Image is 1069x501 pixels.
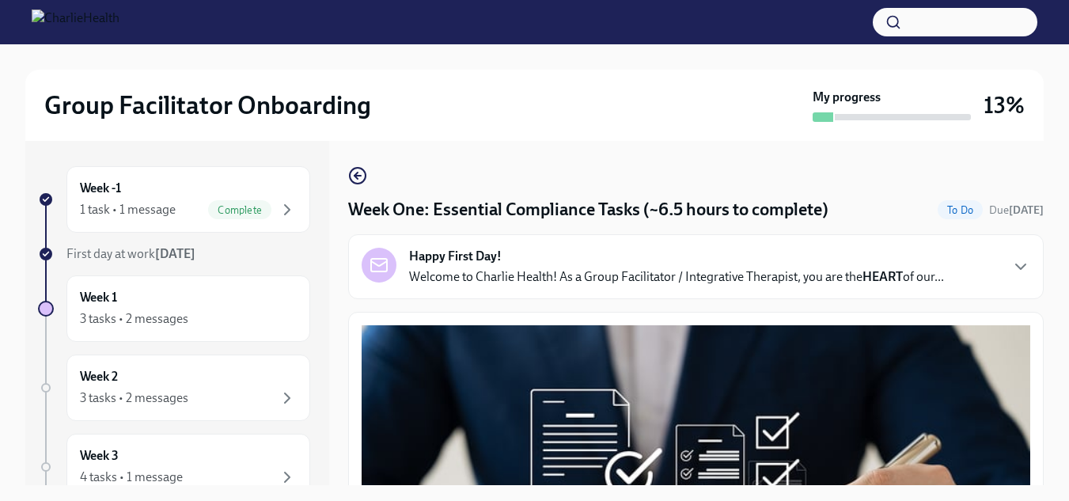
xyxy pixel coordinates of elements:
div: 3 tasks • 2 messages [80,389,188,407]
span: August 18th, 2025 09:00 [989,203,1044,218]
span: Due [989,203,1044,217]
img: CharlieHealth [32,9,119,35]
a: Week 13 tasks • 2 messages [38,275,310,342]
strong: Happy First Day! [409,248,502,265]
h6: Week -1 [80,180,121,197]
div: 1 task • 1 message [80,201,176,218]
strong: My progress [813,89,881,106]
span: To Do [938,204,983,216]
a: Week 23 tasks • 2 messages [38,355,310,421]
strong: HEART [862,269,903,284]
span: Complete [208,204,271,216]
h2: Group Facilitator Onboarding [44,89,371,121]
strong: [DATE] [155,246,195,261]
div: 3 tasks • 2 messages [80,310,188,328]
span: First day at work [66,246,195,261]
a: Week -11 task • 1 messageComplete [38,166,310,233]
h3: 13% [984,91,1025,120]
a: First day at work[DATE] [38,245,310,263]
div: 4 tasks • 1 message [80,469,183,486]
strong: [DATE] [1009,203,1044,217]
a: Week 34 tasks • 1 message [38,434,310,500]
p: Welcome to Charlie Health! As a Group Facilitator / Integrative Therapist, you are the of our... [409,268,944,286]
h4: Week One: Essential Compliance Tasks (~6.5 hours to complete) [348,198,828,222]
h6: Week 2 [80,368,118,385]
h6: Week 3 [80,447,119,465]
h6: Week 1 [80,289,117,306]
